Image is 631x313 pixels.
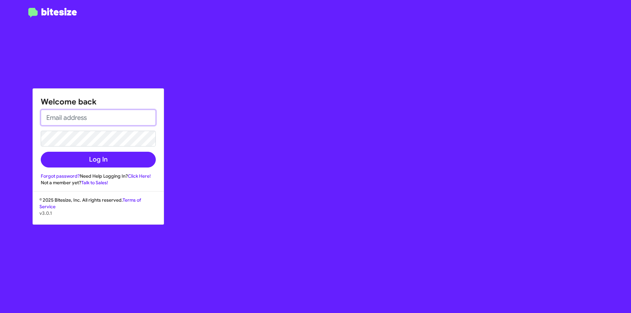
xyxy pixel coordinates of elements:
a: Click Here! [128,173,151,179]
div: © 2025 Bitesize, Inc. All rights reserved. [33,197,164,224]
a: Talk to Sales! [81,180,108,186]
button: Log In [41,152,156,168]
input: Email address [41,110,156,125]
div: Not a member yet? [41,179,156,186]
a: Forgot password? [41,173,80,179]
h1: Welcome back [41,97,156,107]
p: v3.0.1 [39,210,157,216]
div: Need Help Logging In? [41,173,156,179]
